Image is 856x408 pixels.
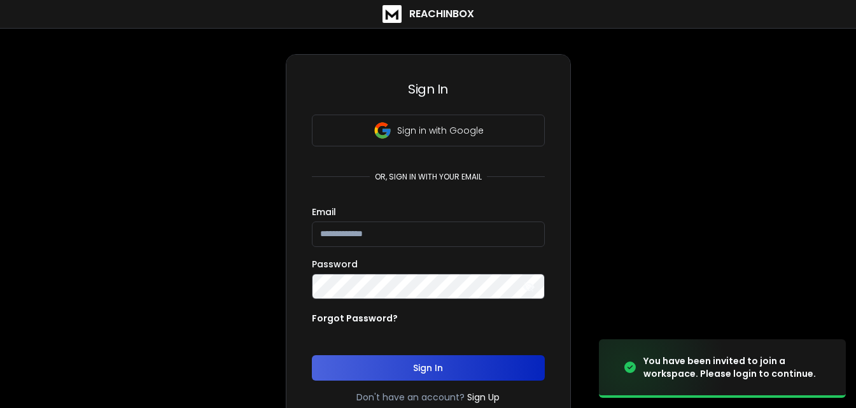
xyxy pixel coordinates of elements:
h1: ReachInbox [409,6,474,22]
p: or, sign in with your email [370,172,487,182]
p: Sign in with Google [397,124,484,137]
button: Sign in with Google [312,115,545,146]
p: Forgot Password? [312,312,398,325]
p: Don't have an account? [356,391,465,404]
img: logo [382,5,402,23]
button: Sign In [312,355,545,381]
img: image [599,330,726,405]
h3: Sign In [312,80,545,98]
div: You have been invited to join a workspace. Please login to continue. [643,355,831,380]
a: Sign Up [467,391,500,404]
a: ReachInbox [382,5,474,23]
label: Email [312,208,336,216]
label: Password [312,260,358,269]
